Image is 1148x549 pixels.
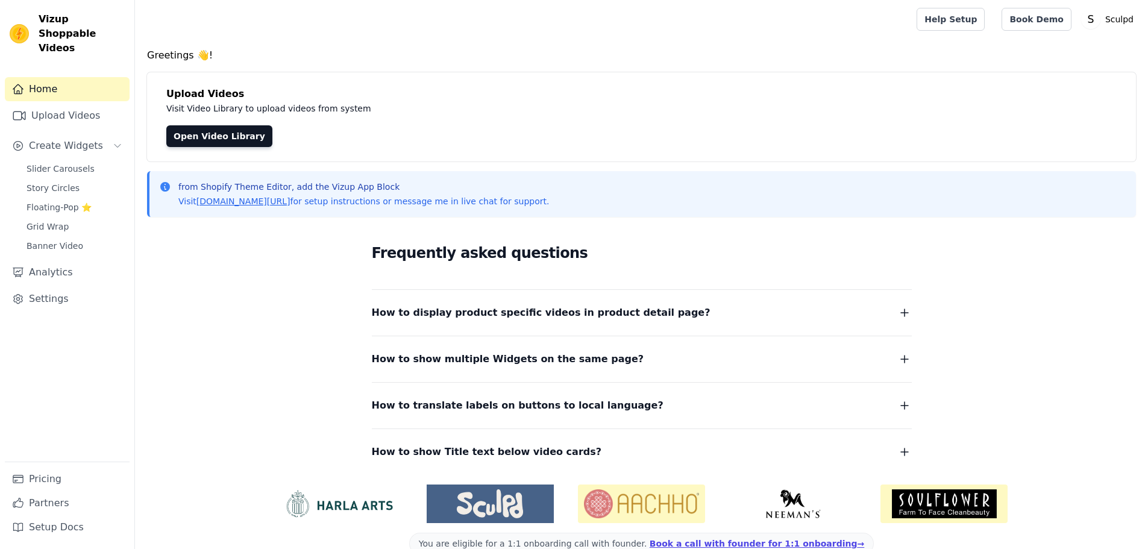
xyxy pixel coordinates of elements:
button: How to translate labels on buttons to local language? [372,397,912,414]
a: Open Video Library [166,125,272,147]
h4: Greetings 👋! [147,48,1136,63]
button: How to display product specific videos in product detail page? [372,304,912,321]
a: Upload Videos [5,104,130,128]
p: from Shopify Theme Editor, add the Vizup App Block [178,181,549,193]
span: Floating-Pop ⭐ [27,201,92,213]
h4: Upload Videos [166,87,1117,101]
a: Setup Docs [5,515,130,539]
a: [DOMAIN_NAME][URL] [196,196,290,206]
button: S Sculpd [1081,8,1138,30]
a: Story Circles [19,180,130,196]
a: Book a call with founder for 1:1 onboarding [650,539,864,548]
h2: Frequently asked questions [372,241,912,265]
a: Floating-Pop ⭐ [19,199,130,216]
span: Story Circles [27,182,80,194]
a: Settings [5,287,130,311]
img: Sculpd US [427,489,554,518]
span: Slider Carousels [27,163,95,175]
button: How to show Title text below video cards? [372,444,912,460]
span: How to show Title text below video cards? [372,444,602,460]
a: Pricing [5,467,130,491]
p: Visit Video Library to upload videos from system [166,101,706,116]
button: How to show multiple Widgets on the same page? [372,351,912,368]
button: Create Widgets [5,134,130,158]
a: Help Setup [917,8,985,31]
span: How to show multiple Widgets on the same page? [372,351,644,368]
a: Banner Video [19,237,130,254]
img: Neeman's [729,489,856,518]
a: Analytics [5,260,130,284]
p: Sculpd [1100,8,1138,30]
a: Book Demo [1002,8,1071,31]
a: Grid Wrap [19,218,130,235]
span: How to translate labels on buttons to local language? [372,397,663,414]
p: Visit for setup instructions or message me in live chat for support. [178,195,549,207]
span: Vizup Shoppable Videos [39,12,125,55]
a: Slider Carousels [19,160,130,177]
img: Vizup [10,24,29,43]
span: Create Widgets [29,139,103,153]
span: Grid Wrap [27,221,69,233]
span: Banner Video [27,240,83,252]
img: Soulflower [880,485,1008,523]
img: Aachho [578,485,705,523]
img: HarlaArts [275,489,403,518]
span: How to display product specific videos in product detail page? [372,304,710,321]
a: Home [5,77,130,101]
a: Partners [5,491,130,515]
text: S [1087,13,1094,25]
